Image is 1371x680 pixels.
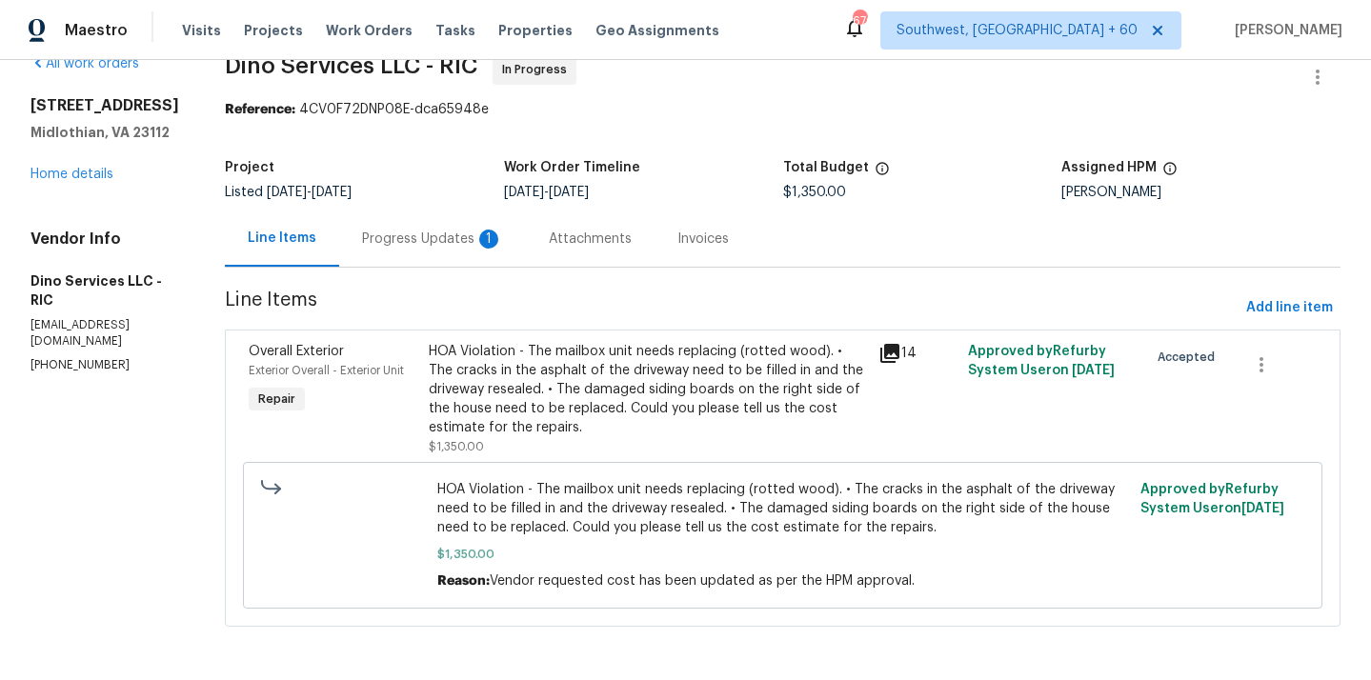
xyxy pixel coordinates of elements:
[312,186,352,199] span: [DATE]
[875,161,890,186] span: The total cost of line items that have been proposed by Opendoor. This sum includes line items th...
[1162,161,1178,186] span: The hpm assigned to this work order.
[1072,364,1115,377] span: [DATE]
[504,186,589,199] span: -
[30,357,179,373] p: [PHONE_NUMBER]
[502,60,575,79] span: In Progress
[897,21,1138,40] span: Southwest, [GEOGRAPHIC_DATA] + 60
[225,186,352,199] span: Listed
[30,57,139,70] a: All work orders
[1158,348,1222,367] span: Accepted
[549,230,632,249] div: Attachments
[251,390,303,409] span: Repair
[225,290,1239,326] span: Line Items
[783,186,846,199] span: $1,350.00
[1061,186,1341,199] div: [PERSON_NAME]
[30,168,113,181] a: Home details
[1227,21,1342,40] span: [PERSON_NAME]
[225,103,295,116] b: Reference:
[498,21,573,40] span: Properties
[878,342,957,365] div: 14
[30,317,179,350] p: [EMAIL_ADDRESS][DOMAIN_NAME]
[225,54,477,77] span: Dino Services LLC - RIC
[437,545,1129,564] span: $1,350.00
[1241,502,1284,515] span: [DATE]
[267,186,352,199] span: -
[248,229,316,248] div: Line Items
[249,365,404,376] span: Exterior Overall - Exterior Unit
[30,230,179,249] h4: Vendor Info
[225,161,274,174] h5: Project
[429,342,867,437] div: HOA Violation - The mailbox unit needs replacing (rotted wood). • The cracks in the asphalt of th...
[65,21,128,40] span: Maestro
[1246,296,1333,320] span: Add line item
[30,96,179,115] h2: [STREET_ADDRESS]
[479,230,498,249] div: 1
[249,345,344,358] span: Overall Exterior
[429,441,484,452] span: $1,350.00
[549,186,589,199] span: [DATE]
[225,100,1341,119] div: 4CV0F72DNP08E-dca65948e
[504,186,544,199] span: [DATE]
[853,11,866,30] div: 676
[30,123,179,142] h5: Midlothian, VA 23112
[182,21,221,40] span: Visits
[326,21,413,40] span: Work Orders
[244,21,303,40] span: Projects
[30,271,179,310] h5: Dino Services LLC - RIC
[968,345,1115,377] span: Approved by Refurby System User on
[437,574,490,588] span: Reason:
[595,21,719,40] span: Geo Assignments
[267,186,307,199] span: [DATE]
[677,230,729,249] div: Invoices
[362,230,503,249] div: Progress Updates
[1061,161,1157,174] h5: Assigned HPM
[437,480,1129,537] span: HOA Violation - The mailbox unit needs replacing (rotted wood). • The cracks in the asphalt of th...
[504,161,640,174] h5: Work Order Timeline
[490,574,915,588] span: Vendor requested cost has been updated as per the HPM approval.
[1239,290,1341,326] button: Add line item
[783,161,869,174] h5: Total Budget
[1140,483,1284,515] span: Approved by Refurby System User on
[435,24,475,37] span: Tasks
